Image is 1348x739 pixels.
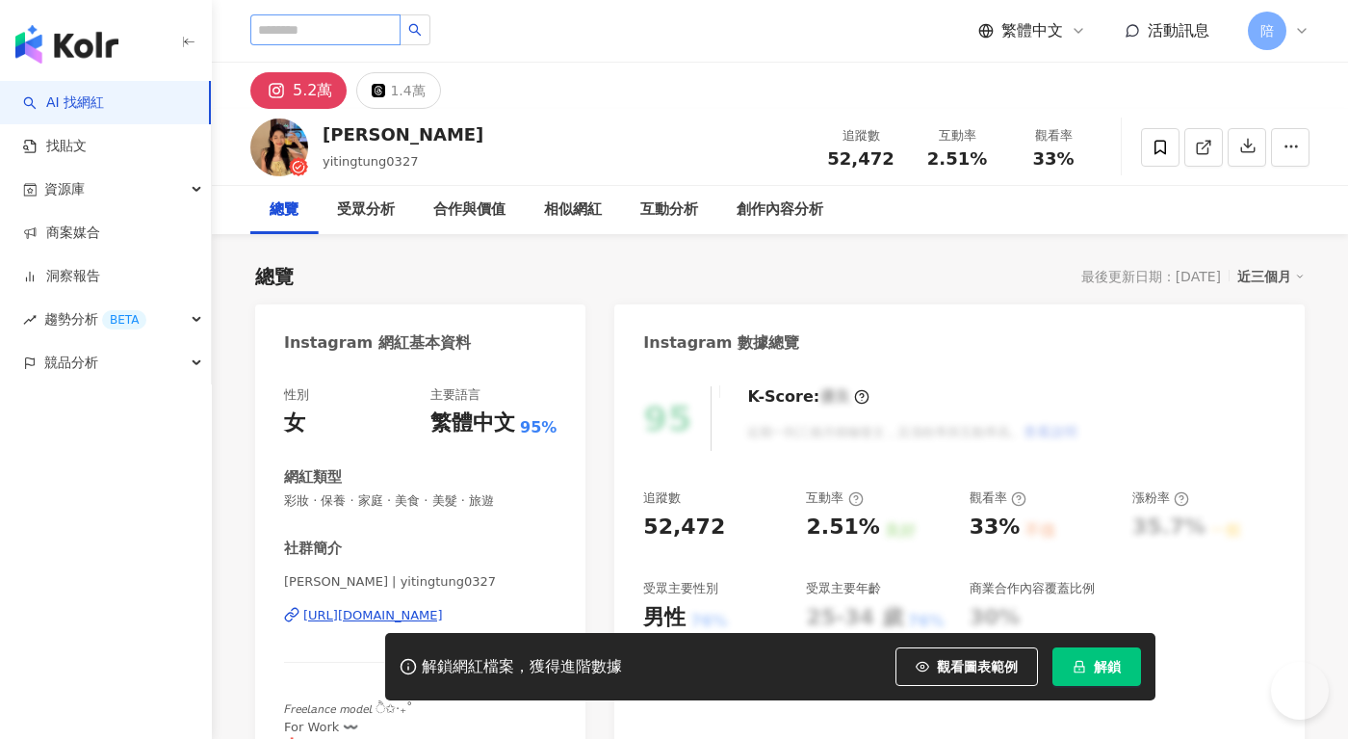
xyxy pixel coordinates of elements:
span: 95% [520,417,557,438]
span: 競品分析 [44,341,98,384]
div: 總覽 [255,263,294,290]
div: 5.2萬 [293,77,332,104]
span: 52,472 [827,148,894,169]
button: 觀看圖表範例 [895,647,1038,686]
div: 受眾主要性別 [643,580,718,597]
a: searchAI 找網紅 [23,93,104,113]
a: 洞察報告 [23,267,100,286]
div: 社群簡介 [284,539,342,559]
img: KOL Avatar [250,119,308,176]
div: 觀看率 [1017,126,1090,145]
div: 追蹤數 [824,126,897,145]
div: 近三個月 [1237,264,1305,289]
div: 互動率 [806,489,863,507]
button: 1.4萬 [356,72,440,109]
div: 性別 [284,386,309,404]
div: 2.51% [806,513,879,542]
span: 解鎖 [1094,659,1121,674]
a: 找貼文 [23,137,87,156]
div: 男性 [643,603,686,633]
div: 追蹤數 [643,489,681,507]
span: yitingtung0327 [323,154,418,169]
div: 漲粉率 [1132,489,1189,507]
span: 彩妝 · 保養 · 家庭 · 美食 · 美髮 · 旅遊 [284,492,557,510]
a: [URL][DOMAIN_NAME] [284,607,557,624]
div: K-Score : [747,386,869,408]
span: lock [1073,660,1086,673]
div: 網紅類型 [284,467,342,488]
div: 女 [284,409,305,438]
div: 受眾分析 [337,198,395,222]
div: 相似網紅 [544,198,602,222]
div: 互動分析 [640,198,698,222]
span: search [408,23,422,37]
a: 商案媒合 [23,224,100,243]
div: 總覽 [270,198,298,222]
span: 陪 [1260,20,1274,41]
img: logo [15,25,118,64]
div: 商業合作內容覆蓋比例 [970,580,1095,597]
span: 2.51% [927,149,987,169]
span: 趨勢分析 [44,298,146,341]
span: 繁體中文 [1001,20,1063,41]
div: 繁體中文 [430,409,515,438]
div: [URL][DOMAIN_NAME] [303,607,443,624]
div: 52,472 [643,513,725,542]
div: 1.4萬 [390,77,425,104]
button: 解鎖 [1052,647,1141,686]
div: BETA [102,310,146,330]
div: 33% [970,513,1021,542]
span: 觀看圖表範例 [937,659,1018,674]
div: 受眾主要年齡 [806,580,881,597]
span: 活動訊息 [1148,21,1209,40]
span: rise [23,313,37,327]
div: [PERSON_NAME] [323,122,483,146]
div: 觀看率 [970,489,1026,507]
span: [PERSON_NAME] | yitingtung0327 [284,573,557,591]
div: Instagram 數據總覽 [643,332,799,354]
div: 合作與價值 [433,198,505,222]
span: 33% [1032,149,1074,169]
div: 互動率 [920,126,994,145]
span: 資源庫 [44,168,85,211]
div: 創作內容分析 [737,198,823,222]
div: Instagram 網紅基本資料 [284,332,471,354]
div: 最後更新日期：[DATE] [1081,269,1221,284]
button: 5.2萬 [250,72,347,109]
div: 主要語言 [430,386,480,404]
div: 解鎖網紅檔案，獲得進階數據 [422,657,622,677]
